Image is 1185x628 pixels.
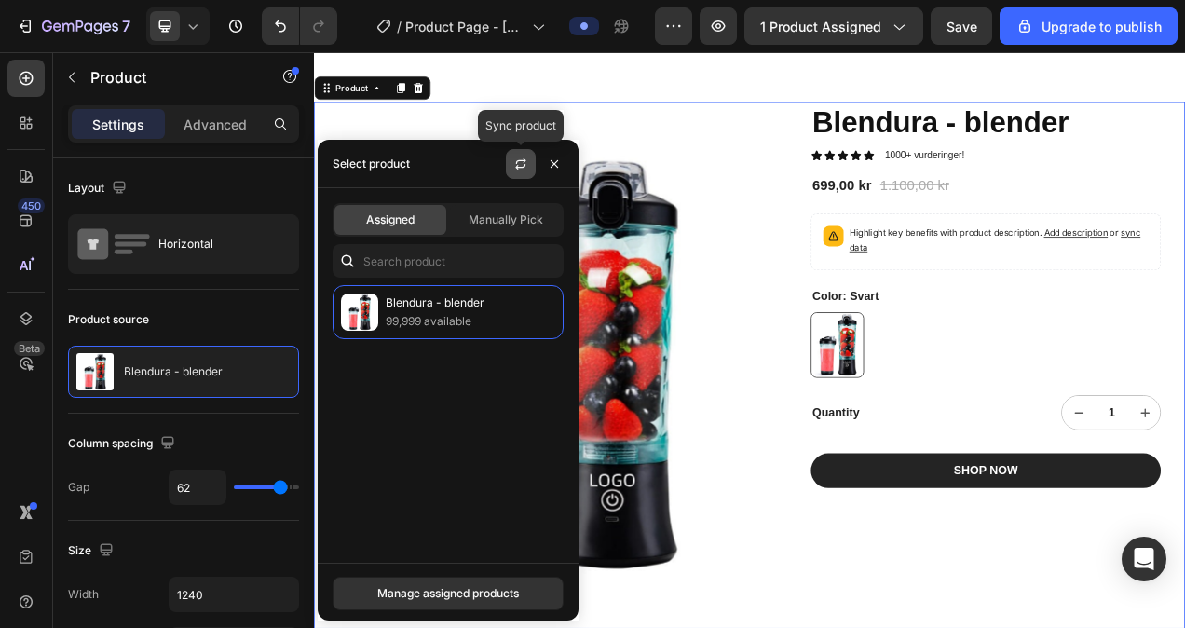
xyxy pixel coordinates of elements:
[386,294,555,312] p: Blendura - blender
[397,17,402,36] span: /
[333,156,410,172] div: Select product
[122,15,130,37] p: 7
[936,225,1018,239] span: Add description
[469,212,543,228] span: Manually Pick
[1015,17,1162,36] div: Upgrade to publish
[687,224,1070,261] p: Highlight key benefits with product description.
[637,64,1086,116] h1: Blendura - blender
[170,471,225,504] input: Auto
[724,158,816,185] div: 1.100,00 kr
[960,442,1002,485] button: decrement
[68,479,89,496] div: Gap
[1044,442,1087,485] button: increment
[68,311,149,328] div: Product source
[68,586,99,603] div: Width
[68,176,130,201] div: Layout
[637,452,858,475] div: Quantity
[1122,537,1166,581] div: Open Intercom Messenger
[333,244,564,278] input: Search in Settings & Advanced
[744,7,923,45] button: 1 product assigned
[92,115,144,134] p: Settings
[341,294,378,331] img: collections
[124,365,223,378] p: Blendura - blender
[366,212,415,228] span: Assigned
[184,115,247,134] p: Advanced
[687,225,1060,258] span: sync data
[732,126,835,142] p: 1000+ vurderinger!
[68,431,179,457] div: Column spacing
[386,312,555,331] p: 99,999 available
[23,38,73,55] div: Product
[637,158,716,185] div: 699,00 kr
[18,198,45,213] div: 450
[90,66,249,89] p: Product
[760,17,881,36] span: 1 product assigned
[405,17,524,36] span: Product Page - [DATE] 20:52:56
[170,578,298,611] input: Auto
[1002,442,1044,485] input: quantity
[821,528,904,548] div: SHOP NOW
[1000,7,1178,45] button: Upgrade to publish
[76,353,114,390] img: product feature img
[947,19,977,34] span: Save
[687,225,1060,258] span: or
[333,577,564,610] button: Manage assigned products
[637,515,1086,560] button: SHOP NOW
[377,585,519,602] div: Manage assigned products
[68,539,117,564] div: Size
[14,341,45,356] div: Beta
[637,303,727,326] legend: Color: Svart
[314,52,1185,628] iframe: Design area
[158,223,272,266] div: Horizontal
[262,7,337,45] div: Undo/Redo
[7,7,139,45] button: 7
[931,7,992,45] button: Save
